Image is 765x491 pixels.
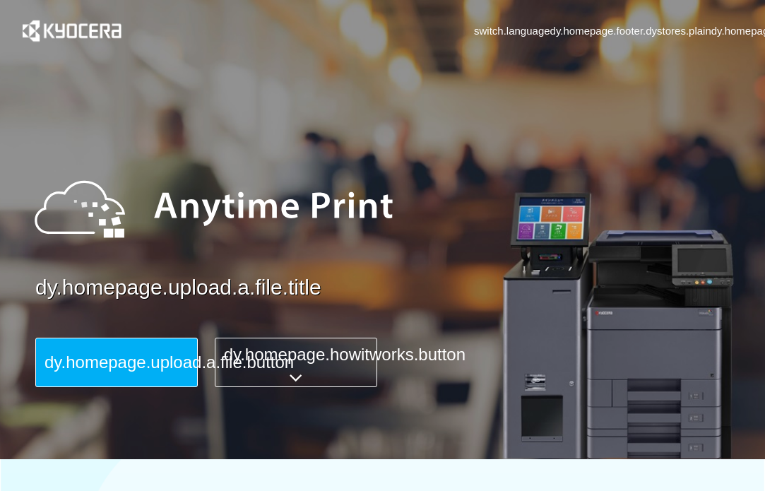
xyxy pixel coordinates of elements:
a: dy.homepage.upload.a.file.title [35,273,765,303]
a: dy.homepage.footer.dystores.plain [550,23,711,38]
span: dy.homepage.upload.a.file.button [45,353,294,372]
a: switch.language [474,23,550,38]
button: dy.homepage.howitworks.button [215,338,377,387]
button: dy.homepage.upload.a.file.button [35,338,198,387]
